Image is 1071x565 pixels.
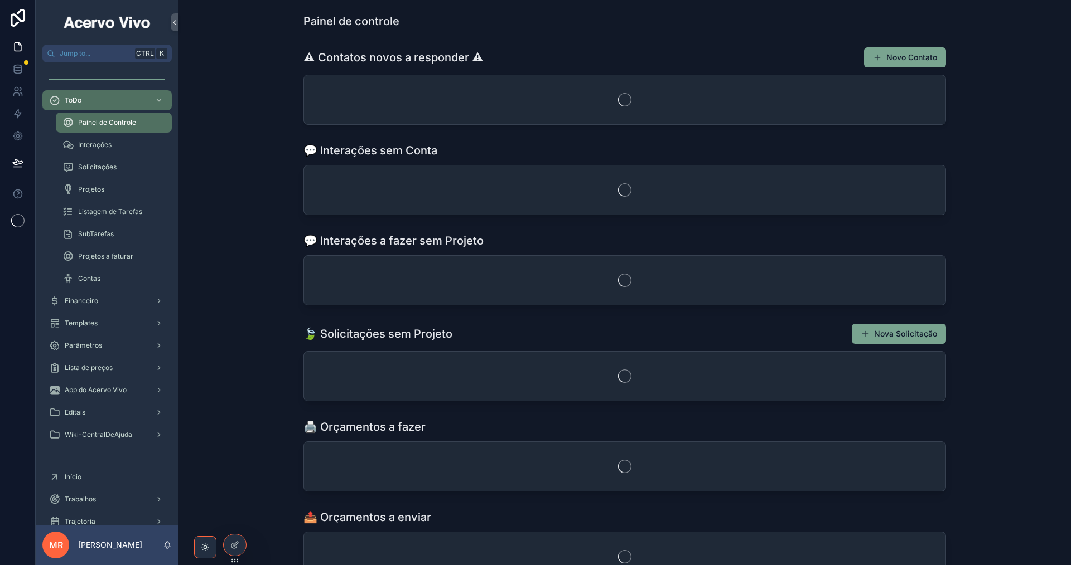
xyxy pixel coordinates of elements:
h1: 📤 Orçamentos a enviar [303,509,431,525]
a: Listagem de Tarefas [56,202,172,222]
span: Templates [65,319,98,328]
span: K [157,49,166,58]
a: Início [42,467,172,487]
a: Trabalhos [42,489,172,509]
h1: 💬 Interações sem Conta [303,143,437,158]
span: Trabalhos [65,495,96,504]
a: ToDo [42,90,172,110]
span: Interações [78,140,112,149]
a: Financeiro [42,291,172,311]
h1: ⚠ Contatos novos a responder ⚠ [303,50,484,65]
span: Contas [78,274,100,283]
span: App do Acervo Vivo [65,386,127,394]
a: Templates [42,313,172,333]
span: Jump to... [60,49,131,58]
span: Projetos [78,185,104,194]
span: Listagem de Tarefas [78,207,142,216]
a: Contas [56,269,172,289]
span: Lista de preços [65,363,113,372]
a: Lista de preços [42,358,172,378]
h1: Painel de controle [303,13,399,29]
img: App logo [62,13,152,31]
span: ToDo [65,96,81,105]
h1: 🍃 Solicitações sem Projeto [303,326,452,342]
span: Financeiro [65,296,98,305]
span: Projetos a faturar [78,252,133,261]
a: Parâmetros [42,335,172,355]
span: Trajetória [65,517,95,526]
a: Solicitações [56,157,172,177]
a: Painel de Controle [56,113,172,133]
span: Painel de Controle [78,118,136,127]
span: Editais [65,408,85,417]
button: Jump to...CtrlK [42,45,172,62]
button: Novo Contato [864,47,946,67]
span: Wiki-CentralDeAjuda [65,430,132,439]
a: Wiki-CentralDeAjuda [42,425,172,445]
h1: 💬 Interações a fazer sem Projeto [303,233,484,249]
a: Trajetória [42,512,172,532]
a: App do Acervo Vivo [42,380,172,400]
a: Projetos [56,179,172,199]
span: MR [49,538,63,552]
span: Parâmetros [65,341,102,350]
a: Editais [42,402,172,422]
h1: 🖨️ Orçamentos a fazer [303,419,426,435]
span: Ctrl [135,48,155,59]
span: SubTarefas [78,230,114,238]
span: Início [65,473,81,481]
button: Nova Solicitação [852,324,946,344]
a: Interações [56,135,172,155]
div: scrollable content [36,62,178,525]
a: SubTarefas [56,224,172,244]
span: Solicitações [78,163,117,172]
a: Projetos a faturar [56,246,172,266]
p: [PERSON_NAME] [78,539,142,551]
